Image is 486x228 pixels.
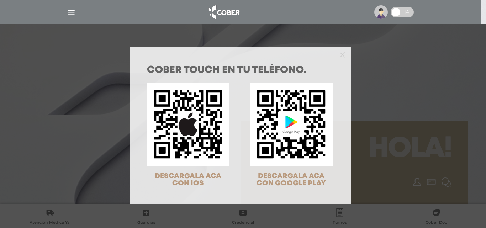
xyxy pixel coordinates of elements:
span: DESCARGALA ACA CON IOS [155,173,221,187]
h1: COBER TOUCH en tu teléfono. [147,65,334,75]
img: qr-code [147,83,229,166]
img: qr-code [250,83,333,166]
button: Close [340,51,345,58]
span: DESCARGALA ACA CON GOOGLE PLAY [257,173,326,187]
